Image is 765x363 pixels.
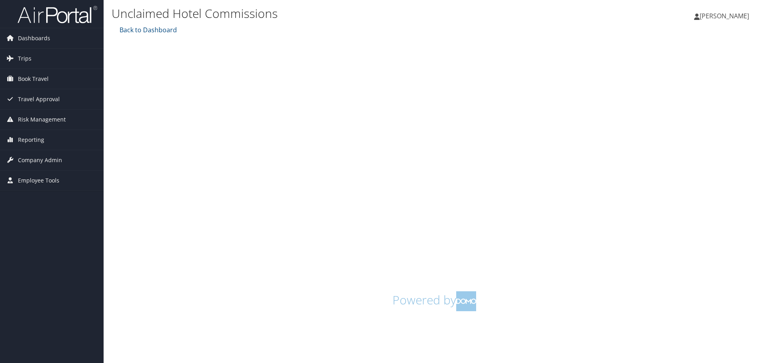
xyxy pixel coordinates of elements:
[456,291,476,311] img: domo-logo.png
[18,171,59,190] span: Employee Tools
[18,130,44,150] span: Reporting
[18,5,97,24] img: airportal-logo.png
[700,12,749,20] span: [PERSON_NAME]
[18,69,49,89] span: Book Travel
[118,291,751,311] h1: Powered by
[18,150,62,170] span: Company Admin
[694,4,757,28] a: [PERSON_NAME]
[18,110,66,130] span: Risk Management
[112,5,542,22] h1: Unclaimed Hotel Commissions
[18,49,31,69] span: Trips
[18,28,50,48] span: Dashboards
[118,26,177,34] a: Back to Dashboard
[18,89,60,109] span: Travel Approval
